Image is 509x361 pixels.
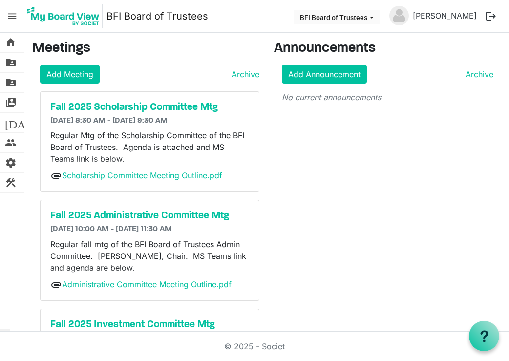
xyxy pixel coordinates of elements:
a: Add Announcement [282,65,367,84]
button: logout [481,6,501,26]
span: [DATE] [5,113,42,132]
span: construction [5,173,17,192]
span: people [5,133,17,152]
button: BFI Board of Trustees dropdownbutton [294,10,380,24]
span: attachment [50,170,62,182]
span: menu [3,7,21,25]
h3: Announcements [274,41,501,57]
h6: [DATE] 8:30 AM - [DATE] 9:30 AM [50,116,249,126]
img: My Board View Logo [24,4,103,28]
a: Fall 2025 Administrative Committee Mtg [50,210,249,222]
a: Scholarship Committee Meeting Outline.pdf [62,170,222,180]
a: Administrative Committee Meeting Outline.pdf [62,279,232,289]
p: No current announcements [282,91,493,103]
h3: Meetings [32,41,259,57]
span: folder_shared [5,73,17,92]
span: folder_shared [5,53,17,72]
span: settings [5,153,17,172]
a: My Board View Logo [24,4,106,28]
a: © 2025 - Societ [224,341,285,351]
a: Fall 2025 Scholarship Committee Mtg [50,102,249,113]
p: Regular Mtg of the Scholarship Committee of the BFI Board of Trustees. Agenda is attached and MS ... [50,129,249,165]
a: BFI Board of Trustees [106,6,208,26]
img: no-profile-picture.svg [389,6,409,25]
a: Archive [228,68,259,80]
a: [PERSON_NAME] [409,6,481,25]
p: Regular fall mtg of the BFI Board of Trustees Admin Committee. [PERSON_NAME], Chair. MS Teams lin... [50,238,249,274]
span: switch_account [5,93,17,112]
span: home [5,33,17,52]
a: Fall 2025 Investment Committee Mtg [50,319,249,331]
h6: [DATE] 10:00 AM - [DATE] 11:30 AM [50,225,249,234]
span: attachment [50,279,62,291]
a: Archive [462,68,493,80]
a: Add Meeting [40,65,100,84]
